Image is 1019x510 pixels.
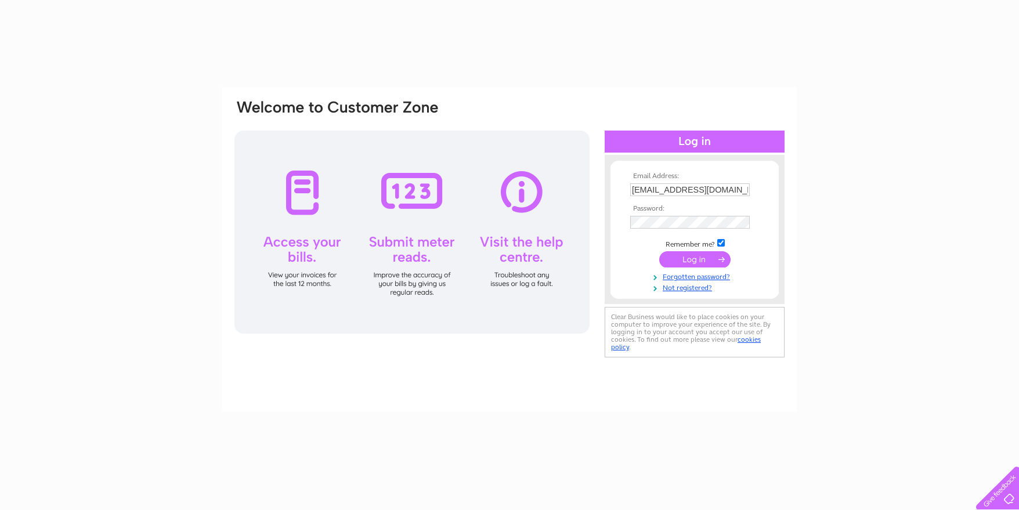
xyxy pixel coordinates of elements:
[611,335,761,351] a: cookies policy
[627,172,762,180] th: Email Address:
[627,237,762,249] td: Remember me?
[605,307,785,357] div: Clear Business would like to place cookies on your computer to improve your experience of the sit...
[630,281,762,292] a: Not registered?
[659,251,731,267] input: Submit
[627,205,762,213] th: Password:
[630,270,762,281] a: Forgotten password?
